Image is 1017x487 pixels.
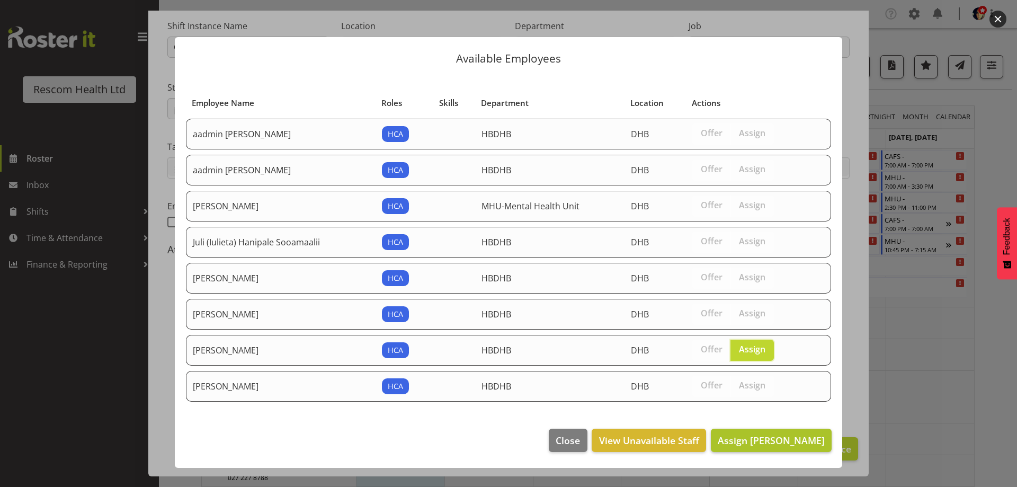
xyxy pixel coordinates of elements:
[739,200,765,210] span: Assign
[481,380,511,392] span: HBDHB
[192,97,254,109] span: Employee Name
[701,164,722,174] span: Offer
[739,236,765,246] span: Assign
[701,200,722,210] span: Offer
[388,236,403,248] span: HCA
[701,128,722,138] span: Offer
[388,200,403,212] span: HCA
[701,308,722,318] span: Offer
[592,429,706,452] button: View Unavailable Staff
[481,344,511,356] span: HBDHB
[388,272,403,284] span: HCA
[185,53,832,64] p: Available Employees
[186,227,376,258] td: Juli (Iulieta) Hanipale Sooamaalii
[711,429,832,452] button: Assign [PERSON_NAME]
[481,97,529,109] span: Department
[701,272,722,282] span: Offer
[556,433,580,447] span: Close
[481,128,511,140] span: HBDHB
[631,380,649,392] span: DHB
[481,236,511,248] span: HBDHB
[739,308,765,318] span: Assign
[186,155,376,185] td: aadmin [PERSON_NAME]
[381,97,402,109] span: Roles
[549,429,587,452] button: Close
[631,236,649,248] span: DHB
[388,128,403,140] span: HCA
[186,191,376,222] td: [PERSON_NAME]
[701,344,722,355] span: Offer
[692,97,720,109] span: Actions
[481,308,511,320] span: HBDHB
[1002,218,1012,255] span: Feedback
[631,344,649,356] span: DHB
[599,433,699,447] span: View Unavailable Staff
[388,308,403,320] span: HCA
[186,119,376,149] td: aadmin [PERSON_NAME]
[739,128,765,138] span: Assign
[388,344,403,356] span: HCA
[739,344,765,355] span: Assign
[631,308,649,320] span: DHB
[388,380,403,392] span: HCA
[739,380,765,391] span: Assign
[631,164,649,176] span: DHB
[631,200,649,212] span: DHB
[997,207,1017,279] button: Feedback - Show survey
[481,200,579,212] span: MHU-Mental Health Unit
[388,164,403,176] span: HCA
[701,236,722,246] span: Offer
[186,335,376,366] td: [PERSON_NAME]
[631,128,649,140] span: DHB
[439,97,458,109] span: Skills
[718,434,825,447] span: Assign [PERSON_NAME]
[701,380,722,391] span: Offer
[186,263,376,294] td: [PERSON_NAME]
[481,272,511,284] span: HBDHB
[630,97,664,109] span: Location
[739,272,765,282] span: Assign
[481,164,511,176] span: HBDHB
[186,371,376,402] td: [PERSON_NAME]
[186,299,376,330] td: [PERSON_NAME]
[631,272,649,284] span: DHB
[739,164,765,174] span: Assign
